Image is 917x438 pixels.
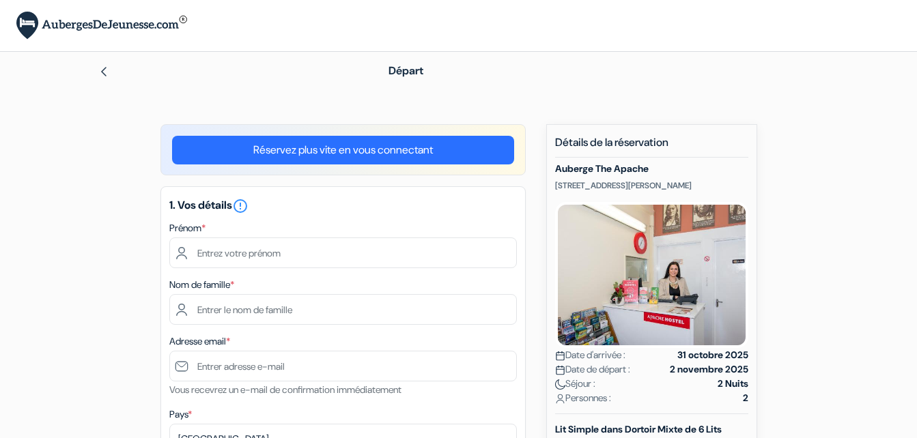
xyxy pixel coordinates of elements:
[555,394,565,404] img: user_icon.svg
[555,423,722,435] b: Lit Simple dans Dortoir Mixte de 6 Lits
[169,278,234,292] label: Nom de famille
[555,379,565,390] img: moon.svg
[670,362,748,377] strong: 2 novembre 2025
[172,136,514,164] a: Réservez plus vite en vous connectant
[169,351,517,381] input: Entrer adresse e-mail
[232,198,249,214] i: error_outline
[555,365,565,375] img: calendar.svg
[555,362,630,377] span: Date de départ :
[169,294,517,325] input: Entrer le nom de famille
[555,377,595,391] span: Séjour :
[169,237,517,268] input: Entrez votre prénom
[169,334,230,349] label: Adresse email
[555,348,625,362] span: Date d'arrivée :
[677,348,748,362] strong: 31 octobre 2025
[718,377,748,391] strong: 2 Nuits
[555,163,748,175] h5: Auberge The Apache
[555,136,748,158] h5: Détails de la réservation
[169,383,401,396] small: Vous recevrez un e-mail de confirmation immédiatement
[555,351,565,361] img: calendar.svg
[389,63,423,78] span: Départ
[16,12,187,40] img: AubergesDeJeunesse.com
[169,407,192,422] label: Pays
[169,221,206,235] label: Prénom
[555,180,748,191] p: [STREET_ADDRESS][PERSON_NAME]
[169,198,517,214] h5: 1. Vos détails
[232,198,249,212] a: error_outline
[98,66,109,77] img: left_arrow.svg
[743,391,748,405] strong: 2
[555,391,611,405] span: Personnes :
